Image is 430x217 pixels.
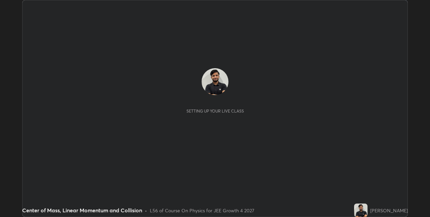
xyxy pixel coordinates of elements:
[145,207,147,214] div: •
[202,68,228,95] img: 8fc6bbdfa92e4274a97441c3a114033c.jpg
[150,207,254,214] div: L56 of Course On Physics for JEE Growth 4 2027
[186,108,244,114] div: Setting up your live class
[370,207,408,214] div: [PERSON_NAME]
[22,206,142,214] div: Center of Mass, Linear Momentum and Collision
[354,204,368,217] img: 8fc6bbdfa92e4274a97441c3a114033c.jpg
